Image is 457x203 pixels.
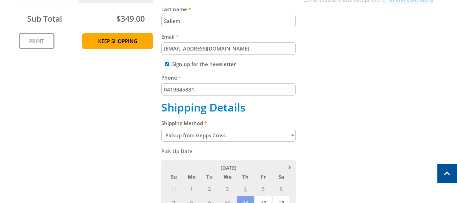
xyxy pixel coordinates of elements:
h2: Shipping Details [161,101,296,114]
span: 5 [255,182,272,195]
span: 31 [165,182,182,195]
span: Tu [201,172,218,181]
span: 6 [273,182,290,195]
span: 1 [183,182,200,195]
span: [DATE] [221,164,236,171]
span: Mo [183,172,200,181]
select: Please select a shipping method. [161,129,296,142]
label: Shipping Method [161,119,296,127]
input: Please enter your telephone number. [161,83,296,96]
label: Pick Up Date [161,147,296,155]
a: Print [19,33,54,49]
label: Last name [161,5,296,13]
span: Th [237,172,254,181]
span: Su [165,172,182,181]
span: 2 [201,182,218,195]
span: Sub Total [27,13,62,24]
input: Please enter your last name. [161,15,296,27]
input: Please enter your email address. [161,42,296,55]
span: Sa [273,172,290,181]
label: Email [161,33,296,41]
label: Sign up for the newsletter [172,61,236,67]
span: $349.00 [116,13,145,24]
label: Phone [161,74,296,82]
span: We [219,172,236,181]
span: Fr [255,172,272,181]
a: Keep Shopping [82,33,153,49]
span: 4 [237,182,254,195]
span: 3 [219,182,236,195]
